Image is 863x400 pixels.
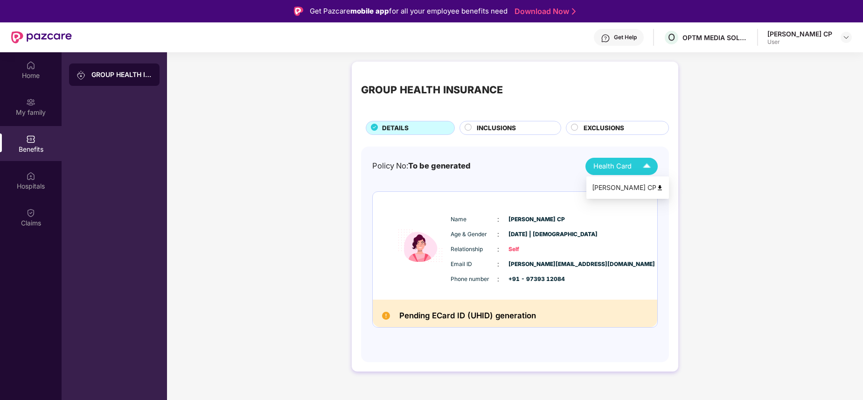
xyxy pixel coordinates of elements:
[601,34,610,43] img: svg+xml;base64,PHN2ZyBpZD0iSGVscC0zMngzMiIgeG1sbnM9Imh0dHA6Ly93d3cudzMub3JnLzIwMDAvc3ZnIiB3aWR0aD...
[451,230,497,239] span: Age & Gender
[767,38,832,46] div: User
[585,158,658,175] button: Health Card
[392,201,448,291] img: icon
[508,275,555,284] span: +91 - 97393 12084
[408,161,471,170] span: To be generated
[26,134,35,144] img: svg+xml;base64,PHN2ZyBpZD0iQmVuZWZpdHMiIHhtbG5zPSJodHRwOi8vd3d3LnczLm9yZy8yMDAwL3N2ZyIgd2lkdGg9Ij...
[842,34,850,41] img: svg+xml;base64,PHN2ZyBpZD0iRHJvcGRvd24tMzJ4MzIiIHhtbG5zPSJodHRwOi8vd3d3LnczLm9yZy8yMDAwL3N2ZyIgd2...
[91,70,152,79] div: GROUP HEALTH INSURANCE
[668,32,675,43] span: O
[593,161,632,172] span: Health Card
[508,245,555,254] span: Self
[497,229,499,239] span: :
[361,82,503,98] div: GROUP HEALTH INSURANCE
[451,260,497,269] span: Email ID
[350,7,389,15] strong: mobile app
[584,123,624,133] span: EXCLUSIONS
[372,160,471,172] div: Policy No:
[639,158,655,175] img: Icuh8uwCUCF+XjCZyLQsAKiDCM9HiE6CMYmKQaPGkZKaA32CAAACiQcFBJY0IsAAAAASUVORK5CYII=
[497,274,499,284] span: :
[592,182,663,193] div: [PERSON_NAME] CP
[656,184,663,191] img: svg+xml;base64,PHN2ZyB4bWxucz0iaHR0cDovL3d3dy53My5vcmcvMjAwMC9zdmciIHdpZHRoPSI0OCIgaGVpZ2h0PSI0OC...
[11,31,72,43] img: New Pazcare Logo
[515,7,573,16] a: Download Now
[451,245,497,254] span: Relationship
[26,98,35,107] img: svg+xml;base64,PHN2ZyB3aWR0aD0iMjAiIGhlaWdodD0iMjAiIHZpZXdCb3g9IjAgMCAyMCAyMCIgZmlsbD0ibm9uZSIgeG...
[614,34,637,41] div: Get Help
[508,230,555,239] span: [DATE] | [DEMOGRAPHIC_DATA]
[399,309,536,323] h2: Pending ECard ID (UHID) generation
[508,215,555,224] span: [PERSON_NAME] CP
[382,312,390,320] img: Pending
[572,7,576,16] img: Stroke
[310,6,508,17] div: Get Pazcare for all your employee benefits need
[26,61,35,70] img: svg+xml;base64,PHN2ZyBpZD0iSG9tZSIgeG1sbnM9Imh0dHA6Ly93d3cudzMub3JnLzIwMDAvc3ZnIiB3aWR0aD0iMjAiIG...
[497,244,499,254] span: :
[451,275,497,284] span: Phone number
[26,208,35,218] img: svg+xml;base64,PHN2ZyBpZD0iQ2xhaW0iIHhtbG5zPSJodHRwOi8vd3d3LnczLm9yZy8yMDAwL3N2ZyIgd2lkdGg9IjIwIi...
[294,7,303,16] img: Logo
[77,70,86,80] img: svg+xml;base64,PHN2ZyB3aWR0aD0iMjAiIGhlaWdodD0iMjAiIHZpZXdCb3g9IjAgMCAyMCAyMCIgZmlsbD0ibm9uZSIgeG...
[767,29,832,38] div: [PERSON_NAME] CP
[451,215,497,224] span: Name
[382,123,409,133] span: DETAILS
[26,171,35,181] img: svg+xml;base64,PHN2ZyBpZD0iSG9zcGl0YWxzIiB4bWxucz0iaHR0cDovL3d3dy53My5vcmcvMjAwMC9zdmciIHdpZHRoPS...
[497,259,499,269] span: :
[477,123,516,133] span: INCLUSIONS
[508,260,555,269] span: [PERSON_NAME][EMAIL_ADDRESS][DOMAIN_NAME]
[682,33,748,42] div: OPTM MEDIA SOLUTIONS PRIVATE LIMITED
[497,214,499,225] span: :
